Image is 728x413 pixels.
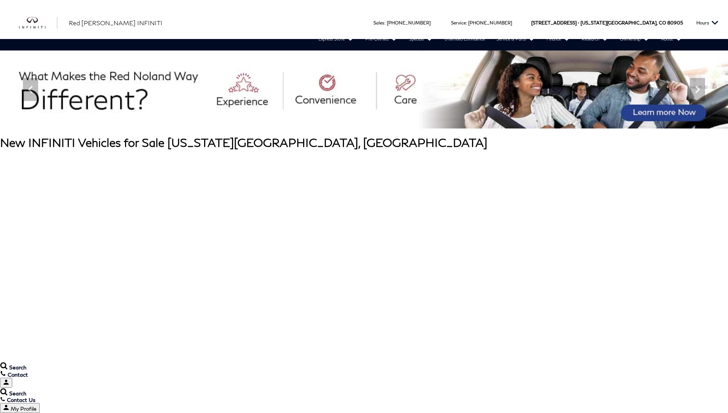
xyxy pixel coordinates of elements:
span: [US_STATE][GEOGRAPHIC_DATA], [580,7,658,39]
a: [PHONE_NUMBER] [468,20,512,26]
a: Finance [541,33,576,45]
a: Specials [403,33,439,45]
a: [PHONE_NUMBER] [387,20,431,26]
span: Contact [8,371,28,378]
span: Search [9,390,26,397]
button: Open the hours dropdown [692,7,722,39]
a: Service & Parts [491,33,541,45]
span: Service [451,20,466,26]
span: My Profile [11,405,37,412]
span: Search [9,364,26,371]
a: Red [PERSON_NAME] INFINITI [69,18,162,28]
span: Sales [373,20,384,26]
img: INFINITI [19,17,57,29]
span: : [384,20,386,26]
span: 80905 [667,7,683,39]
a: infiniti [19,17,57,29]
a: Research [576,33,614,45]
a: [STREET_ADDRESS] • [US_STATE][GEOGRAPHIC_DATA], CO 80905 [531,20,683,26]
a: Unlimited Confidence [439,33,491,45]
a: Ownership [614,33,655,45]
span: Red [PERSON_NAME] INFINITI [69,19,162,26]
span: [STREET_ADDRESS] • [531,7,579,39]
a: Pre-Owned [360,33,403,45]
a: About [655,33,688,45]
a: Express Store [313,33,360,45]
nav: Main Navigation [48,33,688,56]
span: : [466,20,467,26]
span: Contact Us [7,397,36,403]
span: CO [659,7,666,39]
